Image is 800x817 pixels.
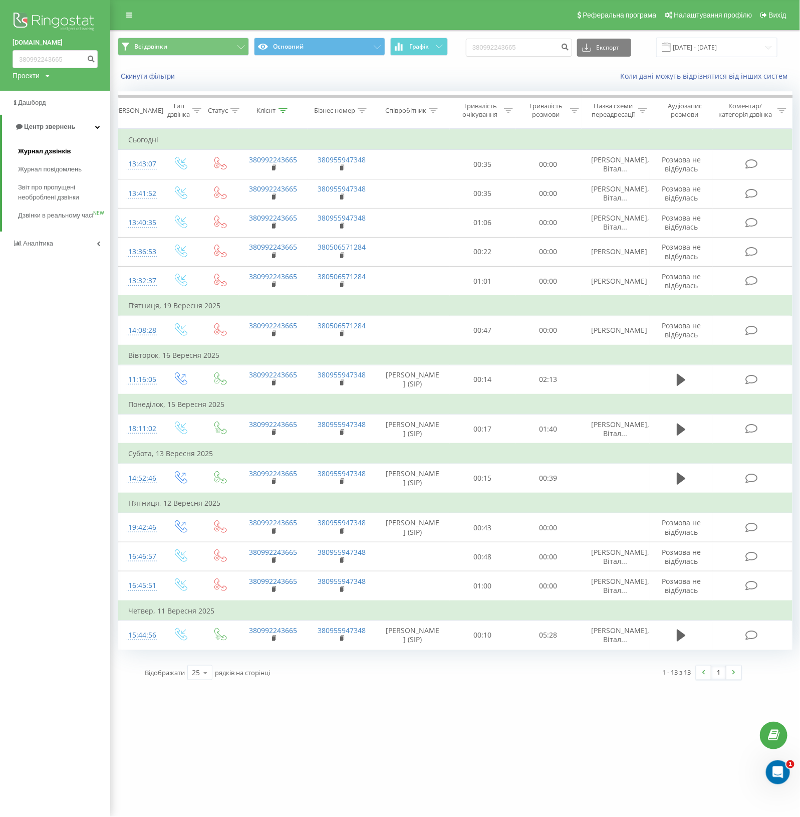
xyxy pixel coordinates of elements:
[23,240,53,247] span: Аналiтика
[249,518,298,527] a: 380992243665
[515,542,581,571] td: 00:00
[515,208,581,237] td: 00:00
[257,106,276,115] div: Клієнт
[515,621,581,650] td: 05:28
[118,345,792,365] td: Вівторок, 16 Вересня 2025
[128,469,150,488] div: 14:52:46
[18,160,110,178] a: Журнал повідомлень
[249,626,298,635] a: 380992243665
[118,394,792,415] td: Понеділок, 15 Вересня 2025
[13,10,98,35] img: Ringostat logo
[662,321,701,339] span: Розмова не відбулась
[118,444,792,464] td: Субота, 13 Вересня 2025
[515,365,581,394] td: 02:13
[591,626,649,644] span: [PERSON_NAME], Вітал...
[662,576,701,595] span: Розмова не відбулась
[249,272,298,281] a: 380992243665
[659,102,710,119] div: Аудіозапис розмови
[450,571,515,601] td: 01:00
[450,267,515,296] td: 01:01
[450,542,515,571] td: 00:48
[662,184,701,202] span: Розмова не відбулась
[515,571,581,601] td: 00:00
[18,164,82,174] span: Журнал повідомлень
[318,184,366,193] a: 380955947348
[376,621,450,650] td: [PERSON_NAME] (SIP)
[249,370,298,379] a: 380992243665
[376,464,450,493] td: [PERSON_NAME] (SIP)
[716,102,775,119] div: Коментар/категорія дзвінка
[385,106,426,115] div: Співробітник
[581,267,650,296] td: [PERSON_NAME]
[711,666,726,680] a: 1
[591,547,649,566] span: [PERSON_NAME], Вітал...
[318,155,366,164] a: 380955947348
[318,518,366,527] a: 380955947348
[167,102,190,119] div: Тип дзвінка
[662,242,701,261] span: Розмова не відбулась
[249,321,298,330] a: 380992243665
[591,576,649,595] span: [PERSON_NAME], Вітал...
[118,72,180,81] button: Скинути фільтри
[410,43,429,50] span: Графік
[459,102,501,119] div: Тривалість очікування
[583,11,657,19] span: Реферальна програма
[249,420,298,429] a: 380992243665
[663,667,691,677] div: 1 - 13 з 13
[786,760,794,768] span: 1
[450,415,515,444] td: 00:17
[128,626,150,645] div: 15:44:56
[581,316,650,345] td: [PERSON_NAME]
[450,365,515,394] td: 00:14
[515,150,581,179] td: 00:00
[318,576,366,586] a: 380955947348
[249,213,298,223] a: 380992243665
[450,237,515,266] td: 00:22
[254,38,385,56] button: Основний
[249,576,298,586] a: 380992243665
[450,513,515,542] td: 00:43
[128,154,150,174] div: 13:43:07
[577,39,631,57] button: Експорт
[450,150,515,179] td: 00:35
[128,419,150,439] div: 18:11:02
[591,155,649,173] span: [PERSON_NAME], Вітал...
[128,547,150,566] div: 16:46:57
[766,760,790,784] iframe: Intercom live chat
[674,11,752,19] span: Налаштування профілю
[515,415,581,444] td: 01:40
[208,106,228,115] div: Статус
[662,272,701,290] span: Розмова не відбулась
[390,38,448,56] button: Графік
[376,513,450,542] td: [PERSON_NAME] (SIP)
[18,142,110,160] a: Журнал дзвінків
[145,668,185,677] span: Відображати
[524,102,567,119] div: Тривалість розмови
[128,518,150,537] div: 19:42:46
[318,469,366,478] a: 380955947348
[249,242,298,252] a: 380992243665
[118,493,792,513] td: П’ятниця, 12 Вересня 2025
[318,242,366,252] a: 380506571284
[128,370,150,389] div: 11:16:05
[118,601,792,621] td: Четвер, 11 Вересня 2025
[24,123,75,130] span: Центр звернень
[128,184,150,203] div: 13:41:52
[515,464,581,493] td: 00:39
[18,207,110,225] a: Дзвінки в реальному часіNEW
[2,115,110,139] a: Центр звернень
[128,321,150,340] div: 14:08:28
[662,547,701,566] span: Розмова не відбулась
[515,267,581,296] td: 00:00
[249,155,298,164] a: 380992243665
[662,213,701,232] span: Розмова не відбулась
[318,420,366,429] a: 380955947348
[466,39,572,57] input: Пошук за номером
[18,182,105,202] span: Звіт про пропущені необроблені дзвінки
[318,213,366,223] a: 380955947348
[128,576,150,595] div: 16:45:51
[769,11,786,19] span: Вихід
[376,365,450,394] td: [PERSON_NAME] (SIP)
[314,106,355,115] div: Бізнес номер
[515,179,581,208] td: 00:00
